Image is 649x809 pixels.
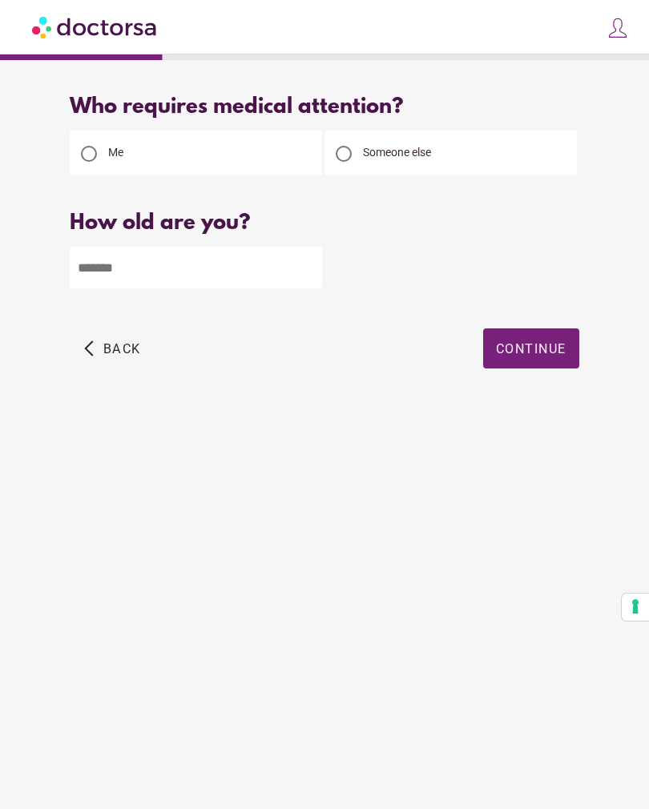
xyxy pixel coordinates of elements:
[78,328,147,368] button: arrow_back_ios Back
[70,95,578,120] div: Who requires medical attention?
[32,9,159,45] img: Doctorsa.com
[70,211,578,236] div: How old are you?
[483,328,579,368] button: Continue
[622,594,649,621] button: Your consent preferences for tracking technologies
[607,17,629,39] img: icons8-customer-100.png
[496,341,566,356] span: Continue
[103,341,141,356] span: Back
[108,146,123,159] span: Me
[363,146,431,159] span: Someone else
